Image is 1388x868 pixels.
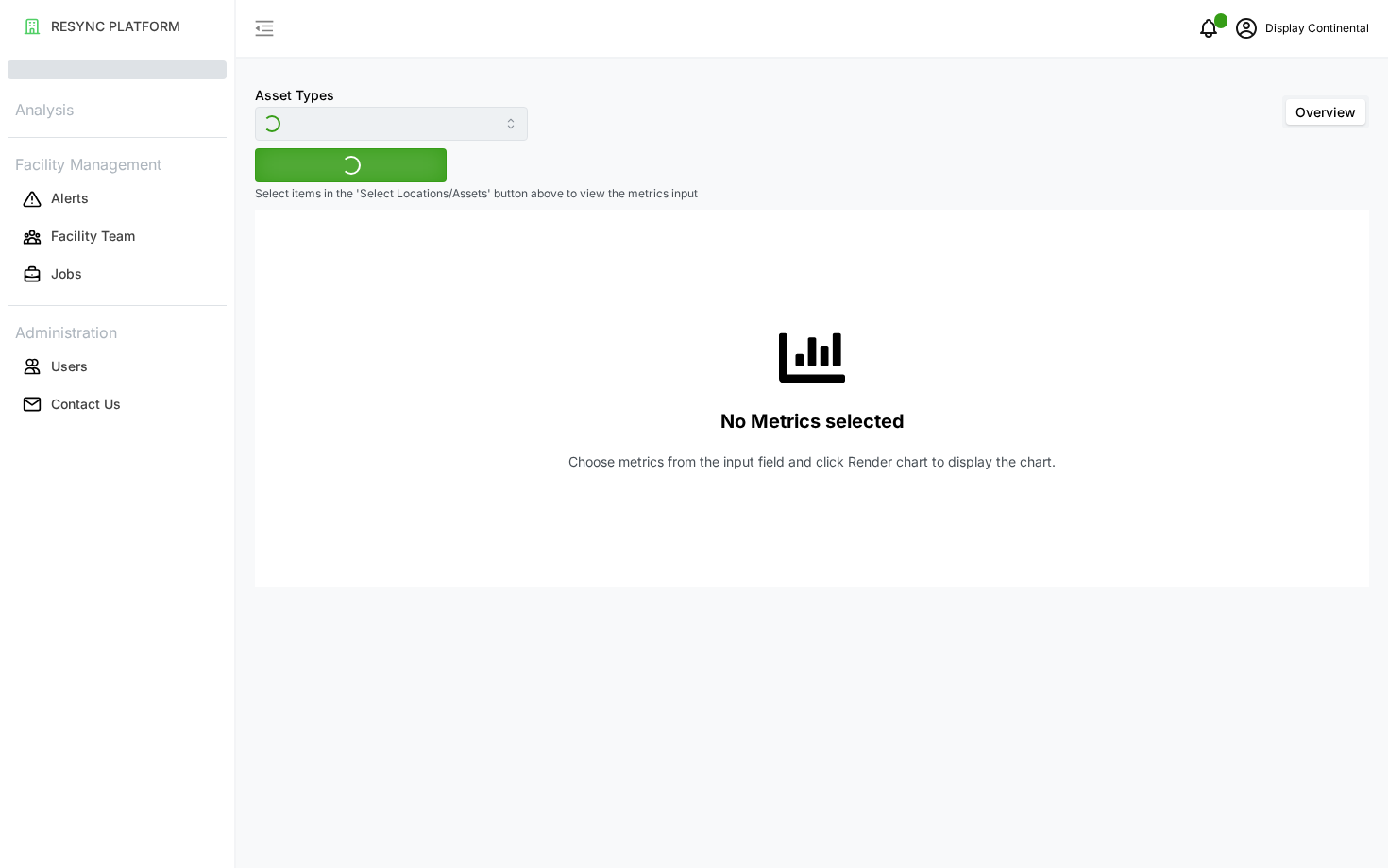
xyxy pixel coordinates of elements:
p: Users [51,357,88,376]
p: Alerts [51,189,89,208]
span: Overview [1295,104,1356,120]
p: Facility Team [51,227,135,246]
p: Display Continental [1265,20,1369,38]
button: schedule [1227,9,1265,47]
label: Asset Types [255,85,334,106]
button: Facility Team [8,220,227,254]
button: Users [8,349,227,383]
button: Contact Us [8,387,227,421]
p: Analysis [8,94,227,122]
p: Contact Us [51,395,121,414]
p: RESYNC PLATFORM [51,17,180,36]
p: Choose metrics from the input field and click Render chart to display the chart. [568,452,1056,471]
p: Select items in the 'Select Locations/Assets' button above to view the metrics input [255,186,1369,202]
a: RESYNC PLATFORM [8,8,227,45]
p: Facility Management [8,149,227,177]
a: Facility Team [8,218,227,256]
p: Jobs [51,264,82,283]
button: notifications [1190,9,1227,47]
a: Contact Us [8,385,227,423]
a: Jobs [8,256,227,294]
button: Alerts [8,182,227,216]
a: Alerts [8,180,227,218]
button: RESYNC PLATFORM [8,9,227,43]
button: Jobs [8,258,227,292]
a: Users [8,348,227,385]
p: Administration [8,317,227,345]
p: No Metrics selected [720,406,905,437]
